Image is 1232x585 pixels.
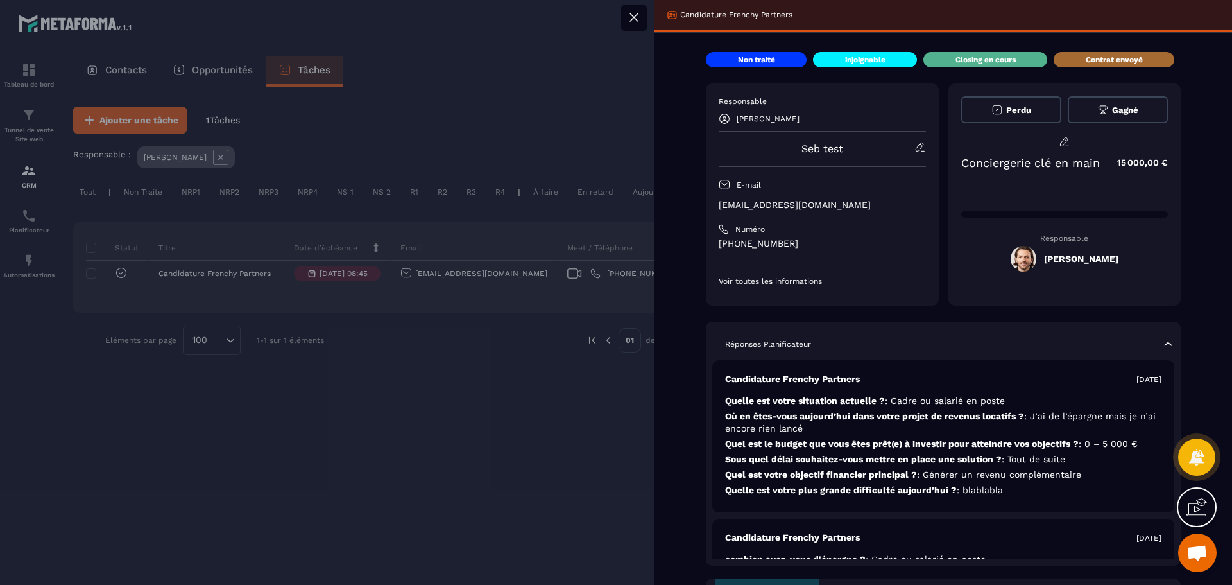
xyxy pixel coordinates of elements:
[719,199,926,211] p: [EMAIL_ADDRESS][DOMAIN_NAME]
[719,238,926,250] p: [PHONE_NUMBER]
[737,180,761,190] p: E-mail
[725,453,1161,466] p: Sous quel délai souhaitez-vous mettre en place une solution ?
[725,484,1161,496] p: Quelle est votre plus grande difficulté aujourd’hui ?
[1044,254,1118,264] h5: [PERSON_NAME]
[1079,439,1138,449] span: : 0 – 5 000 €
[725,469,1161,481] p: Quel est votre objectif financier principal ?
[725,395,1161,407] p: Quelle est votre situation actuelle ?
[1006,105,1031,115] span: Perdu
[961,234,1168,243] p: Responsable
[1112,105,1138,115] span: Gagné
[725,438,1161,450] p: Quel est le budget que vous êtes prêt(e) à investir pour atteindre vos objectifs ?
[725,554,1161,566] p: combien avez-vous d'épargne ?
[961,96,1061,123] button: Perdu
[1002,454,1065,464] span: : Tout de suite
[725,532,860,544] p: Candidature Frenchy Partners
[1104,150,1168,175] p: 15 000,00 €
[725,373,860,385] p: Candidature Frenchy Partners
[719,276,926,286] p: Voir toutes les informations
[866,554,986,564] span: : Cadre ou salarié en poste
[885,396,1005,406] span: : Cadre ou salarié en poste
[725,339,811,349] p: Réponses Planificateur
[1136,533,1161,543] p: [DATE]
[957,485,1003,495] span: : blablabla
[735,224,765,234] p: Numéro
[719,96,926,107] p: Responsable
[1136,374,1161,385] p: [DATE]
[917,469,1081,480] span: : Générer un revenu complémentaire
[737,114,800,123] p: [PERSON_NAME]
[801,143,843,155] a: Seb test
[1178,534,1217,572] div: Ouvrir le chat
[961,156,1100,170] p: Conciergerie clé en main
[725,410,1161,435] p: Où en êtes-vous aujourd’hui dans votre projet de revenus locatifs ?
[1068,96,1168,123] button: Gagné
